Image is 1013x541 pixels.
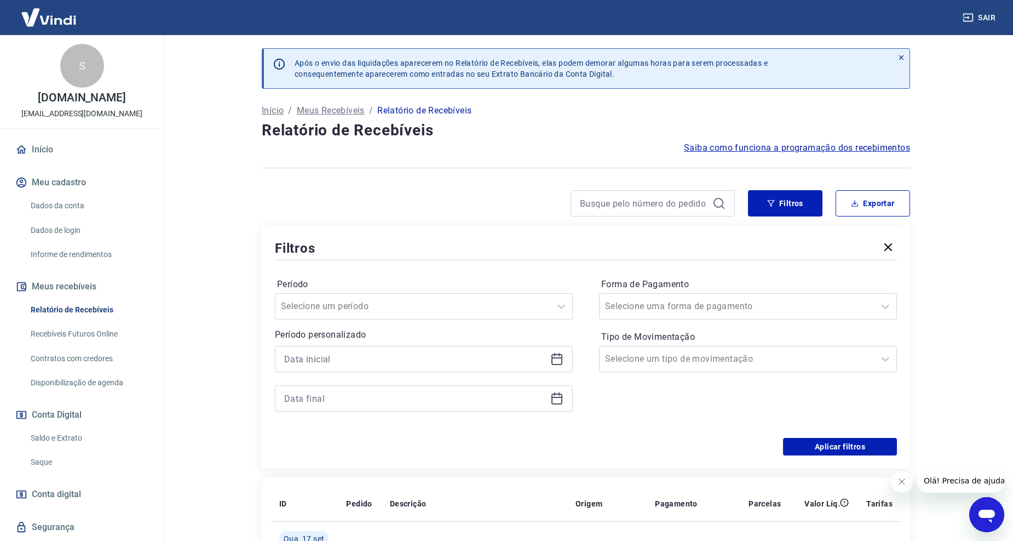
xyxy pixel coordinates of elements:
[26,323,151,345] a: Recebíveis Futuros Online
[13,275,151,299] button: Meus recebíveis
[369,104,373,117] p: /
[601,278,895,291] label: Forma de Pagamento
[262,119,910,141] h4: Relatório de Recebíveis
[684,141,910,155] a: Saiba como funciona a programação dos recebimentos
[601,331,895,344] label: Tipo de Movimentação
[748,190,822,217] button: Filtros
[346,498,372,509] p: Pedido
[836,190,910,217] button: Exportar
[26,427,151,449] a: Saldo e Extrato
[26,372,151,394] a: Disponibilização de agenda
[284,351,546,367] input: Data inicial
[26,299,151,321] a: Relatório de Recebíveis
[26,348,151,370] a: Contratos com credores
[580,195,708,212] input: Busque pelo número do pedido
[377,104,471,117] p: Relatório de Recebíveis
[284,390,546,407] input: Data final
[917,469,1004,493] iframe: Mensagem da empresa
[13,515,151,539] a: Segurança
[38,92,126,104] p: [DOMAIN_NAME]
[26,451,151,474] a: Saque
[295,58,768,79] p: Após o envio das liquidações aparecerem no Relatório de Recebíveis, elas podem demorar algumas ho...
[13,403,151,427] button: Conta Digital
[297,104,365,117] a: Meus Recebíveis
[960,8,1000,28] button: Sair
[262,104,284,117] a: Início
[13,138,151,162] a: Início
[288,104,292,117] p: /
[749,498,781,509] p: Parcelas
[390,498,427,509] p: Descrição
[279,498,287,509] p: ID
[655,498,698,509] p: Pagamento
[804,498,840,509] p: Valor Líq.
[60,44,104,88] div: S
[21,108,142,119] p: [EMAIL_ADDRESS][DOMAIN_NAME]
[783,438,897,455] button: Aplicar filtros
[32,487,81,502] span: Conta digital
[891,471,913,493] iframe: Fechar mensagem
[26,243,151,266] a: Informe de rendimentos
[13,170,151,195] button: Meu cadastro
[969,497,1004,532] iframe: Botão para abrir a janela de mensagens
[575,498,602,509] p: Origem
[866,498,893,509] p: Tarifas
[13,1,84,34] img: Vindi
[26,219,151,242] a: Dados de login
[275,328,573,341] p: Período personalizado
[7,8,92,16] span: Olá! Precisa de ajuda?
[26,195,151,217] a: Dados da conta
[13,482,151,506] a: Conta digital
[277,278,571,291] label: Período
[275,240,315,257] h5: Filtros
